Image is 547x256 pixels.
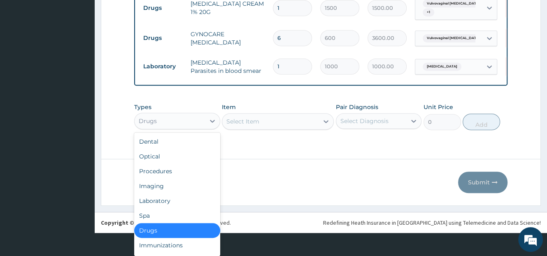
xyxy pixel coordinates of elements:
[340,117,389,125] div: Select Diagnosis
[134,164,220,179] div: Procedures
[336,103,378,111] label: Pair Diagnosis
[424,103,453,111] label: Unit Price
[134,238,220,253] div: Immunizations
[4,170,157,198] textarea: Type your message and hit 'Enter'
[186,26,269,51] td: GYNOCARE [MEDICAL_DATA]
[134,223,220,238] div: Drugs
[15,41,33,62] img: d_794563401_company_1708531726252_794563401
[134,149,220,164] div: Optical
[423,63,461,71] span: [MEDICAL_DATA]
[134,134,220,149] div: Dental
[139,59,186,74] td: Laboratory
[226,117,259,126] div: Select Item
[134,104,151,111] label: Types
[43,46,138,57] div: Chat with us now
[95,212,547,233] footer: All rights reserved.
[423,34,484,42] span: Vulvovaginal [MEDICAL_DATA]
[458,172,507,193] button: Submit
[134,193,220,208] div: Laboratory
[423,8,434,16] span: + 1
[101,219,184,226] strong: Copyright © 2017 .
[134,179,220,193] div: Imaging
[463,114,500,130] button: Add
[139,30,186,46] td: Drugs
[139,117,157,125] div: Drugs
[186,54,269,79] td: [MEDICAL_DATA] Parasites in blood smear
[222,103,236,111] label: Item
[323,219,541,227] div: Redefining Heath Insurance in [GEOGRAPHIC_DATA] using Telemedicine and Data Science!
[135,4,155,24] div: Minimize live chat window
[134,208,220,223] div: Spa
[139,0,186,16] td: Drugs
[48,76,114,159] span: We're online!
